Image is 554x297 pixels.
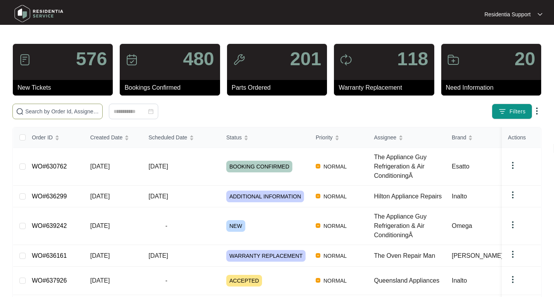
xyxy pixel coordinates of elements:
p: 20 [515,50,535,68]
th: Assignee [368,127,446,148]
span: NORMAL [320,276,350,285]
th: Scheduled Date [142,127,220,148]
img: dropdown arrow [508,190,517,200]
p: 576 [76,50,107,68]
img: residentia service logo [12,2,66,25]
img: Vercel Logo [316,223,320,228]
img: filter icon [498,108,506,115]
span: [DATE] [149,252,168,259]
span: [DATE] [90,277,110,284]
span: Assignee [374,133,397,142]
div: The Appliance Guy Refrigeration & Air ConditioningÂ [374,212,446,240]
span: ACCEPTED [226,275,262,287]
div: The Oven Repair Man [374,251,446,261]
img: icon [340,54,352,66]
a: WO#637926 [32,277,67,284]
p: Bookings Confirmed [124,83,220,92]
div: The Appliance Guy Refrigeration & Air ConditioningÂ [374,153,446,181]
img: dropdown arrow [538,12,542,16]
span: [DATE] [149,163,168,170]
span: ADDITIONAL INFORMATION [226,191,304,202]
img: Vercel Logo [316,253,320,258]
span: Status [226,133,242,142]
span: - [149,221,184,231]
p: Warranty Replacement [339,83,434,92]
img: dropdown arrow [508,220,517,229]
img: Vercel Logo [316,278,320,283]
th: Actions [502,127,541,148]
span: WARRANTY REPLACEMENT [226,250,306,262]
img: dropdown arrow [508,275,517,284]
input: Search by Order Id, Assignee Name, Customer Name, Brand and Model [25,107,99,116]
span: Filters [509,108,526,116]
img: Vercel Logo [316,164,320,168]
div: Queensland Appliances [374,276,446,285]
span: Order ID [32,133,53,142]
a: WO#639242 [32,222,67,229]
th: Status [220,127,309,148]
span: Omega [452,222,472,229]
div: Hilton Appliance Repairs [374,192,446,201]
span: NEW [226,220,245,232]
span: NORMAL [320,192,350,201]
span: - [149,276,184,285]
p: 201 [290,50,321,68]
p: Parts Ordered [232,83,327,92]
p: 118 [397,50,428,68]
th: Brand [446,127,503,148]
img: icon [126,54,138,66]
span: Esatto [452,163,469,170]
span: Created Date [90,133,122,142]
span: Brand [452,133,466,142]
span: [DATE] [90,163,110,170]
span: [DATE] [90,222,110,229]
img: Vercel Logo [316,194,320,198]
span: Inalto [452,277,467,284]
span: NORMAL [320,162,350,171]
span: NORMAL [320,221,350,231]
img: icon [19,54,31,66]
span: Priority [316,133,333,142]
p: Need Information [446,83,541,92]
span: BOOKING CONFIRMED [226,161,292,172]
img: dropdown arrow [532,106,542,116]
a: WO#636161 [32,252,67,259]
span: [DATE] [90,252,110,259]
span: Inalto [452,193,467,200]
span: [PERSON_NAME] [452,252,503,259]
span: Scheduled Date [149,133,187,142]
span: [DATE] [149,193,168,200]
th: Order ID [26,127,84,148]
button: filter iconFilters [492,104,532,119]
img: dropdown arrow [508,250,517,259]
p: Residentia Support [484,10,531,18]
p: 480 [183,50,214,68]
span: [DATE] [90,193,110,200]
img: search-icon [16,108,24,115]
span: NORMAL [320,251,350,261]
th: Priority [309,127,368,148]
img: icon [447,54,460,66]
a: WO#636299 [32,193,67,200]
img: dropdown arrow [508,161,517,170]
th: Created Date [84,127,142,148]
p: New Tickets [17,83,113,92]
img: icon [233,54,245,66]
a: WO#630762 [32,163,67,170]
